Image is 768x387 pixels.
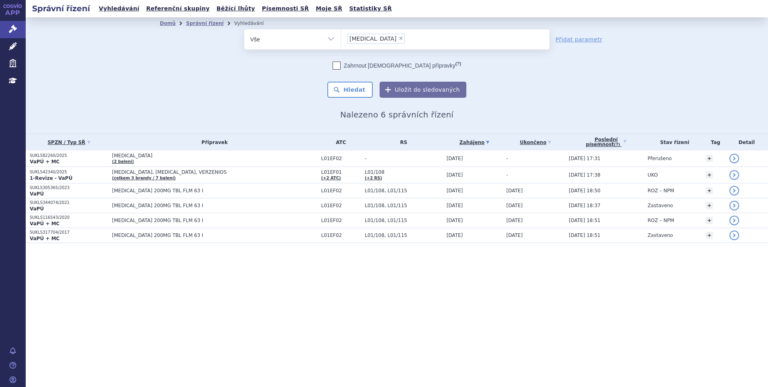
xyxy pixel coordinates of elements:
[729,216,739,225] a: detail
[729,186,739,196] a: detail
[614,142,620,147] abbr: (?)
[30,159,59,165] strong: VaPÚ + MC
[507,218,523,223] span: [DATE]
[507,172,508,178] span: -
[30,236,59,241] strong: VaPÚ + MC
[706,155,713,162] a: +
[569,203,601,208] span: [DATE] 18:37
[112,218,313,223] span: [MEDICAL_DATA] 200MG TBL FLM 63 I
[321,233,361,238] span: L01EF02
[365,188,442,193] span: L01/108, L01/115
[30,153,108,159] p: SUKLS82260/2025
[706,232,713,239] a: +
[647,172,658,178] span: UKO
[108,134,317,150] th: Přípravek
[729,201,739,210] a: detail
[729,170,739,180] a: detail
[507,137,565,148] a: Ukončeno
[30,185,108,191] p: SUKLS305365/2023
[507,203,523,208] span: [DATE]
[647,218,674,223] span: ROZ – NPM
[361,134,442,150] th: RS
[365,176,382,180] a: (+2 RS)
[365,169,442,175] span: L01/108
[234,17,274,29] li: Vyhledávání
[569,233,601,238] span: [DATE] 18:51
[349,36,396,41] span: [MEDICAL_DATA]
[647,156,672,161] span: Přerušeno
[321,188,361,193] span: L01EF02
[30,206,44,212] strong: VaPÚ
[647,203,673,208] span: Zastaveno
[30,169,108,175] p: SUKLS42340/2025
[321,169,361,175] span: L01EF01
[507,233,523,238] span: [DATE]
[365,233,442,238] span: L01/108, L01/115
[30,175,72,181] strong: 1-Revize - VaPÚ
[729,231,739,240] a: detail
[340,110,453,119] span: Nalezeno 6 správních řízení
[725,134,768,150] th: Detail
[112,188,313,193] span: [MEDICAL_DATA] 200MG TBL FLM 63 I
[569,218,601,223] span: [DATE] 18:51
[556,35,603,43] a: Přidat parametr
[30,221,59,226] strong: VaPÚ + MC
[333,62,461,70] label: Zahrnout [DEMOGRAPHIC_DATA] přípravky
[729,154,739,163] a: detail
[321,176,341,180] a: (+2 ATC)
[96,3,142,14] a: Vyhledávání
[365,203,442,208] span: L01/108, L01/115
[569,134,643,150] a: Poslednípísemnost(?)
[112,176,176,180] a: (celkem 3 brandy / 7 balení)
[321,218,361,223] span: L01EF02
[447,218,463,223] span: [DATE]
[30,215,108,220] p: SUKLS116543/2020
[160,21,176,26] a: Domů
[214,3,257,14] a: Běžící lhůty
[706,217,713,224] a: +
[447,156,463,161] span: [DATE]
[327,82,373,98] button: Hledat
[321,156,361,161] span: L01EF02
[313,3,345,14] a: Moje SŘ
[112,159,134,164] a: (2 balení)
[259,3,311,14] a: Písemnosti SŘ
[407,33,412,43] input: [MEDICAL_DATA]
[112,203,313,208] span: [MEDICAL_DATA] 200MG TBL FLM 63 I
[706,202,713,209] a: +
[26,3,96,14] h2: Správní řízení
[317,134,361,150] th: ATC
[398,36,403,41] span: ×
[569,188,601,193] span: [DATE] 18:50
[447,172,463,178] span: [DATE]
[447,203,463,208] span: [DATE]
[447,137,502,148] a: Zahájeno
[455,61,461,66] abbr: (?)
[112,233,313,238] span: [MEDICAL_DATA] 200MG TBL FLM 63 I
[321,203,361,208] span: L01EF02
[643,134,702,150] th: Stav řízení
[30,200,108,206] p: SUKLS344074/2021
[702,134,725,150] th: Tag
[30,137,108,148] a: SPZN / Typ SŘ
[569,156,601,161] span: [DATE] 17:31
[569,172,601,178] span: [DATE] 17:38
[347,3,394,14] a: Statistiky SŘ
[706,171,713,179] a: +
[186,21,224,26] a: Správní řízení
[380,82,466,98] button: Uložit do sledovaných
[447,188,463,193] span: [DATE]
[30,230,108,235] p: SUKLS317704/2017
[647,188,674,193] span: ROZ – NPM
[365,156,442,161] span: -
[507,188,523,193] span: [DATE]
[112,153,313,159] span: [MEDICAL_DATA]
[112,169,313,175] span: [MEDICAL_DATA], [MEDICAL_DATA], VERZENIOS
[30,191,44,197] strong: VaPÚ
[447,233,463,238] span: [DATE]
[144,3,212,14] a: Referenční skupiny
[647,233,673,238] span: Zastaveno
[706,187,713,194] a: +
[507,156,508,161] span: -
[365,218,442,223] span: L01/108, L01/115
